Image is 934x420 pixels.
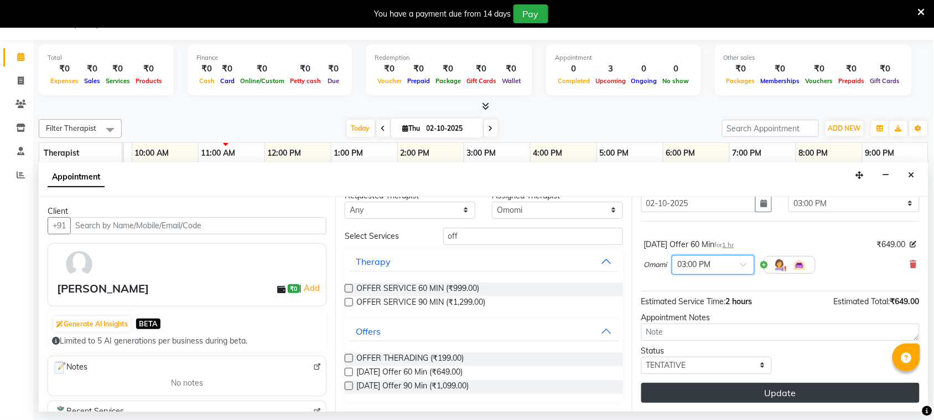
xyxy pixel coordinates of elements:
[663,145,698,161] a: 6:00 PM
[404,77,433,85] span: Prepaid
[724,77,758,85] span: Packages
[641,195,756,212] input: yyyy-mm-dd
[593,77,629,85] span: Upcoming
[641,345,772,357] div: Status
[555,63,593,75] div: 0
[265,145,304,161] a: 12:00 PM
[404,63,433,75] div: ₹0
[57,280,149,297] div: [PERSON_NAME]
[910,241,917,248] i: Edit price
[196,53,343,63] div: Finance
[196,63,217,75] div: ₹0
[531,145,565,161] a: 4:00 PM
[70,217,326,234] input: Search by Name/Mobile/Email/Code
[103,63,133,75] div: ₹0
[196,77,217,85] span: Cash
[217,77,237,85] span: Card
[324,63,343,75] div: ₹0
[133,77,165,85] span: Products
[868,63,903,75] div: ₹0
[136,319,160,329] span: BETA
[356,366,463,380] span: [DATE] Offer 60 Min (₹649.00)
[836,77,868,85] span: Prepaids
[499,63,523,75] div: ₹0
[803,63,836,75] div: ₹0
[555,77,593,85] span: Completed
[828,124,861,132] span: ADD NEW
[300,281,321,295] span: |
[464,145,499,161] a: 3:00 PM
[44,148,79,158] span: Therapist
[597,145,632,161] a: 5:00 PM
[723,241,734,249] span: 1 hr
[593,63,629,75] div: 3
[890,296,920,306] span: ₹649.00
[796,145,831,161] a: 8:00 PM
[641,312,920,324] div: Appointment Notes
[356,283,479,296] span: OFFER SERVICE 60 MIN (₹999.00)
[877,239,906,250] span: ₹649.00
[863,145,897,161] a: 9:00 PM
[48,217,71,234] button: +91
[325,77,342,85] span: Due
[629,77,660,85] span: Ongoing
[793,258,806,272] img: Interior.png
[171,377,203,389] span: No notes
[641,383,920,403] button: Update
[513,4,548,23] button: Pay
[724,63,758,75] div: ₹0
[730,145,765,161] a: 7:00 PM
[464,77,499,85] span: Gift Cards
[758,77,803,85] span: Memberships
[826,121,864,136] button: ADD NEW
[331,145,366,161] a: 1:00 PM
[375,53,523,63] div: Redemption
[287,63,324,75] div: ₹0
[237,63,287,75] div: ₹0
[132,145,172,161] a: 10:00 AM
[63,248,95,280] img: avatar
[356,255,391,268] div: Therapy
[629,63,660,75] div: 0
[81,77,103,85] span: Sales
[199,145,238,161] a: 11:00 AM
[464,63,499,75] div: ₹0
[726,296,753,306] span: 2 hours
[81,63,103,75] div: ₹0
[48,206,326,217] div: Client
[433,63,464,75] div: ₹0
[349,321,619,341] button: Offers
[644,259,667,270] span: Omomi
[237,77,287,85] span: Online/Custom
[48,167,105,187] span: Appointment
[288,284,299,293] span: ₹0
[53,316,131,332] button: Generate AI Insights
[48,53,165,63] div: Total
[356,325,381,338] div: Offers
[375,63,404,75] div: ₹0
[375,77,404,85] span: Voucher
[347,120,375,137] span: Today
[349,252,619,272] button: Therapy
[398,145,433,161] a: 2:00 PM
[803,77,836,85] span: Vouchers
[868,77,903,85] span: Gift Cards
[103,77,133,85] span: Services
[400,124,423,132] span: Thu
[336,231,435,242] div: Select Services
[356,352,464,366] span: OFFER THERADING (₹199.00)
[758,63,803,75] div: ₹0
[53,361,87,375] span: Notes
[52,335,322,347] div: Limited to 5 AI generations per business during beta.
[217,63,237,75] div: ₹0
[644,239,734,250] div: [DATE] Offer 60 Min
[48,77,81,85] span: Expenses
[375,8,511,20] div: You have a payment due from 14 days
[433,77,464,85] span: Package
[641,296,726,306] span: Estimated Service Time:
[133,63,165,75] div: ₹0
[904,167,920,184] button: Close
[660,77,692,85] span: No show
[356,296,485,310] span: OFFER SERVICE 90 MIN (₹1,299.00)
[443,228,623,245] input: Search by service name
